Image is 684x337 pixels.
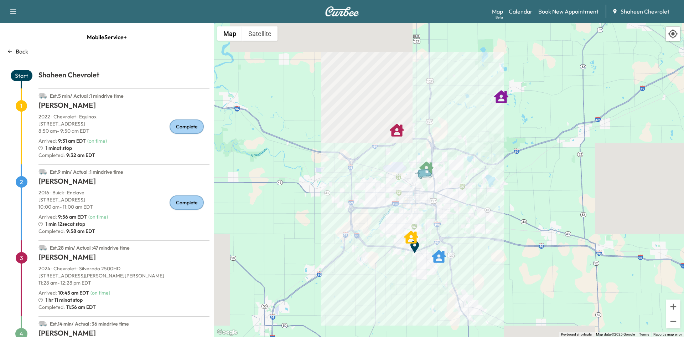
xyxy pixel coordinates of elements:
[561,332,592,337] button: Keyboard shortcuts
[170,195,204,210] div: Complete
[242,26,278,41] button: Show satellite imagery
[217,26,242,41] button: Show street map
[16,100,27,112] span: 1
[50,169,123,175] span: Est. 9 min / Actual : 1 min drive time
[666,300,680,314] button: Zoom in
[639,332,649,336] a: Terms (opens in new tab)
[496,15,503,20] div: Beta
[16,176,27,188] span: 2
[38,70,209,83] h1: Shaheen Chevrolet
[88,214,108,220] span: ( on time )
[16,47,28,56] p: Back
[216,328,239,337] img: Google
[596,332,635,336] span: Map data ©2025 Google
[666,314,680,328] button: Zoom out
[38,252,209,265] h1: [PERSON_NAME]
[65,228,95,235] span: 9:58 am EDT
[38,303,209,311] p: Completed:
[653,332,682,336] a: Report a map error
[38,152,209,159] p: Completed:
[494,86,508,100] gmp-advanced-marker: DAVID KOENIG
[58,214,87,220] span: 9:56 am EDT
[538,7,598,16] a: Book New Appointment
[38,265,209,272] p: 2024 - Chevrolet - Silverado 2500HD
[38,213,87,220] p: Arrived :
[58,138,86,144] span: 9:31 am EDT
[38,113,209,120] p: 2022 - Chevrolet - Equinox
[38,279,209,286] p: 11:28 am - 12:28 pm EDT
[38,137,86,144] p: Arrived :
[11,70,32,81] span: Start
[170,119,204,134] div: Complete
[90,290,110,296] span: ( on time )
[38,176,209,189] h1: [PERSON_NAME]
[432,246,446,260] gmp-advanced-marker: BETHANIE ROSS
[621,7,669,16] span: Shaheen Chevrolet
[87,138,107,144] span: ( on time )
[38,196,209,203] p: [STREET_ADDRESS]
[325,6,359,16] img: Curbee Logo
[46,220,85,228] span: 1 min 12sec at stop
[38,120,209,127] p: [STREET_ADDRESS]
[16,252,27,264] span: 3
[414,161,439,174] gmp-advanced-marker: Van
[65,152,95,159] span: 9:32 am EDT
[38,127,209,134] p: 8:50 am - 9:50 am EDT
[38,100,209,113] h1: [PERSON_NAME]
[38,272,209,279] p: [STREET_ADDRESS][PERSON_NAME][PERSON_NAME]
[38,228,209,235] p: Completed:
[65,303,96,311] span: 11:56 am EDT
[87,30,127,44] span: MobileService+
[50,245,130,251] span: Est. 28 min / Actual : 47 min drive time
[216,328,239,337] a: Open this area in Google Maps (opens a new window)
[492,7,503,16] a: MapBeta
[408,236,422,250] gmp-advanced-marker: End Point
[390,119,404,134] gmp-advanced-marker: MICHAEL TOOMEY
[50,321,129,327] span: Est. 14 min / Actual : 36 min drive time
[509,7,533,16] a: Calendar
[58,290,89,296] span: 10:45 am EDT
[50,93,124,99] span: Est. 5 min / Actual : 1 min drive time
[419,157,434,172] gmp-advanced-marker: MURL COCHRANE
[665,26,680,41] div: Recenter map
[38,203,209,210] p: 10:00 am - 11:00 am EDT
[46,144,72,152] span: 1 min at stop
[38,289,89,296] p: Arrived :
[404,226,418,241] gmp-advanced-marker: BETH GRAHAM
[46,296,83,303] span: 1 hr 11 min at stop
[38,189,209,196] p: 2016 - Buick - Enclave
